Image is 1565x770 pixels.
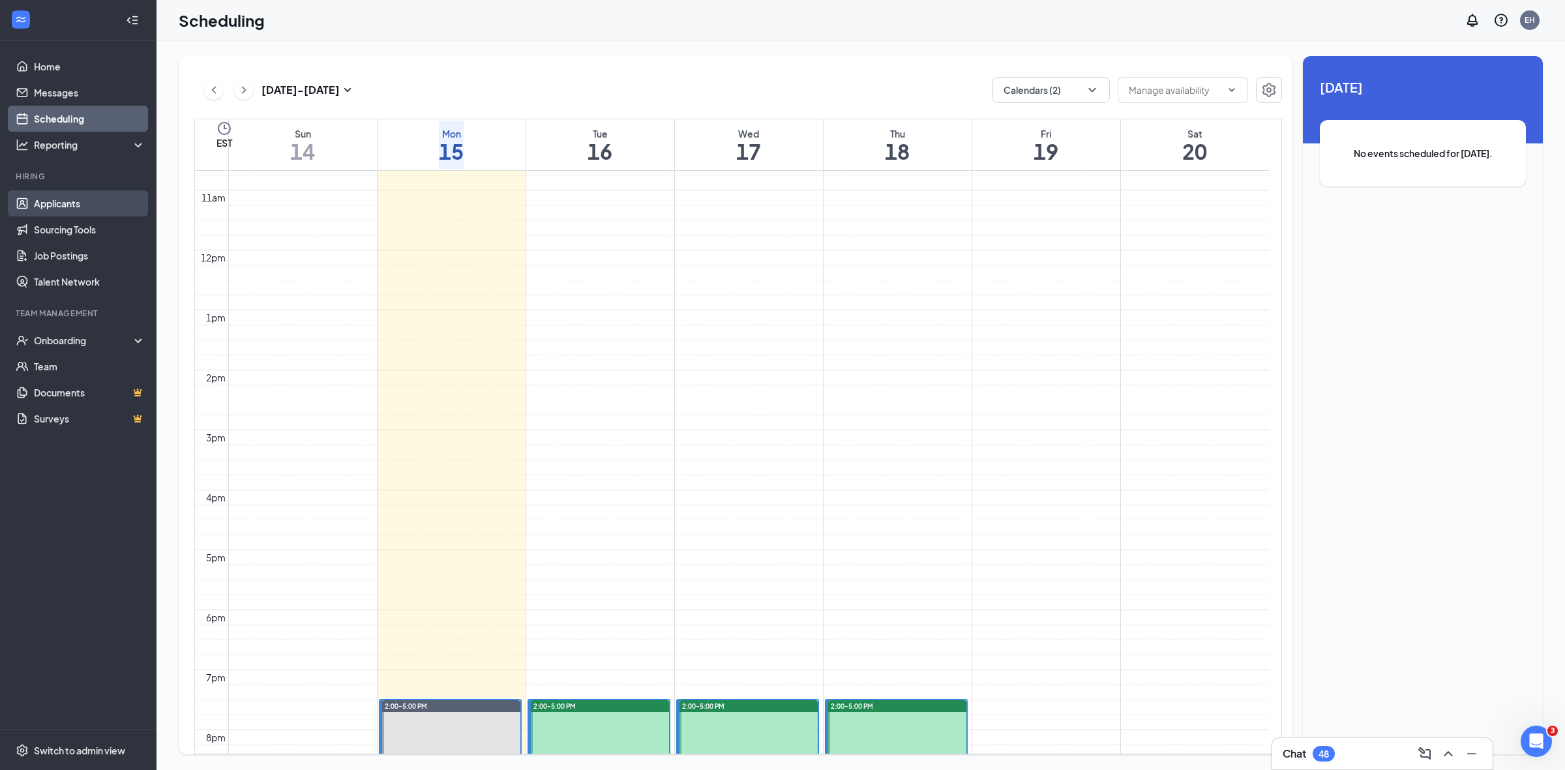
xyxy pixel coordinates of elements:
svg: Settings [16,744,29,757]
a: Scheduling [34,106,145,132]
h1: 19 [1034,140,1058,162]
a: Home [34,53,145,80]
svg: ChevronRight [237,82,250,98]
a: September 14, 2025 [288,119,318,170]
button: ChevronLeft [204,80,224,100]
div: EH [1525,14,1535,25]
span: No events scheduled for [DATE]. [1346,146,1500,160]
iframe: Intercom live chat [1521,726,1552,757]
span: 2:00-5:00 PM [831,702,873,711]
div: Team Management [16,308,143,319]
span: 2:00-5:00 PM [533,702,576,711]
div: Onboarding [34,334,134,347]
div: 1pm [203,310,228,325]
div: 12pm [198,250,228,265]
div: 4pm [203,490,228,505]
span: 3 [1547,726,1558,736]
svg: Analysis [16,138,29,151]
button: Calendars (2)ChevronDown [992,77,1110,103]
svg: ChevronUp [1440,746,1456,762]
a: Talent Network [34,269,145,295]
button: Settings [1256,77,1282,103]
a: Team [34,353,145,379]
a: DocumentsCrown [34,379,145,406]
svg: QuestionInfo [1493,12,1509,28]
span: 2:00-5:00 PM [385,702,427,711]
a: Applicants [34,190,145,216]
div: Reporting [34,138,146,151]
a: September 17, 2025 [734,119,764,170]
button: ChevronRight [234,80,254,100]
a: September 19, 2025 [1031,119,1061,170]
svg: Notifications [1465,12,1480,28]
div: 7pm [203,670,228,685]
svg: ComposeMessage [1417,746,1433,762]
h1: 18 [885,140,910,162]
h3: [DATE] - [DATE] [261,83,340,97]
a: September 15, 2025 [436,119,466,170]
a: September 18, 2025 [882,119,912,170]
div: 3pm [203,430,228,445]
a: September 20, 2025 [1180,119,1210,170]
h1: 16 [588,140,612,162]
svg: ChevronLeft [207,82,220,98]
span: [DATE] [1320,77,1526,97]
button: ChevronUp [1438,743,1459,764]
div: Switch to admin view [34,744,125,757]
h1: 17 [736,140,761,162]
div: Hiring [16,171,143,182]
a: Sourcing Tools [34,216,145,243]
svg: Minimize [1464,746,1480,762]
svg: WorkstreamLogo [14,13,27,26]
div: Thu [885,127,910,140]
div: Sat [1182,127,1207,140]
a: September 16, 2025 [585,119,615,170]
div: Tue [588,127,612,140]
div: 11am [199,190,228,205]
span: EST [216,136,232,149]
div: Mon [439,127,464,140]
a: Messages [34,80,145,106]
div: Fri [1034,127,1058,140]
a: Job Postings [34,243,145,269]
h1: 14 [290,140,315,162]
svg: SmallChevronDown [340,82,355,98]
svg: ChevronDown [1086,83,1099,96]
svg: Settings [1261,82,1277,98]
h1: 20 [1182,140,1207,162]
div: Wed [736,127,761,140]
h1: 15 [439,140,464,162]
button: Minimize [1461,743,1482,764]
h3: Chat [1283,747,1306,761]
div: 8pm [203,730,228,745]
svg: UserCheck [16,334,29,347]
div: Sun [290,127,315,140]
div: 2pm [203,370,228,385]
div: 5pm [203,550,228,565]
svg: ChevronDown [1227,85,1237,95]
div: 6pm [203,610,228,625]
div: 48 [1319,748,1329,760]
button: ComposeMessage [1414,743,1435,764]
h1: Scheduling [179,9,265,31]
svg: Clock [216,121,232,136]
a: SurveysCrown [34,406,145,432]
span: 2:00-5:00 PM [682,702,724,711]
svg: Collapse [126,14,139,27]
input: Manage availability [1129,83,1221,97]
